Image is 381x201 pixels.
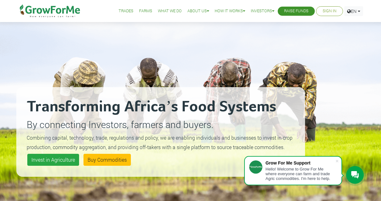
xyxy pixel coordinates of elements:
div: Hello! Welcome to Grow For Me where everyone can farm and trade Agric commodities. I'm here to help. [266,167,335,181]
a: About Us [187,8,209,14]
a: Trades [119,8,133,14]
a: Raise Funds [284,8,309,14]
div: Grow For Me Support [266,160,335,165]
a: What We Do [158,8,182,14]
h2: Transforming Africa’s Food Systems [27,98,295,116]
a: EN [344,6,363,16]
p: By connecting Investors, farmers and buyers. [27,117,295,131]
a: How it Works [215,8,245,14]
a: Buy Commodities [83,154,131,166]
a: Farms [139,8,152,14]
a: Sign In [323,8,336,14]
a: Invest in Agriculture [27,154,79,166]
small: Combining capital, technology, trade, regulations and policy, we are enabling individuals and bus... [27,134,292,150]
a: Investors [251,8,274,14]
